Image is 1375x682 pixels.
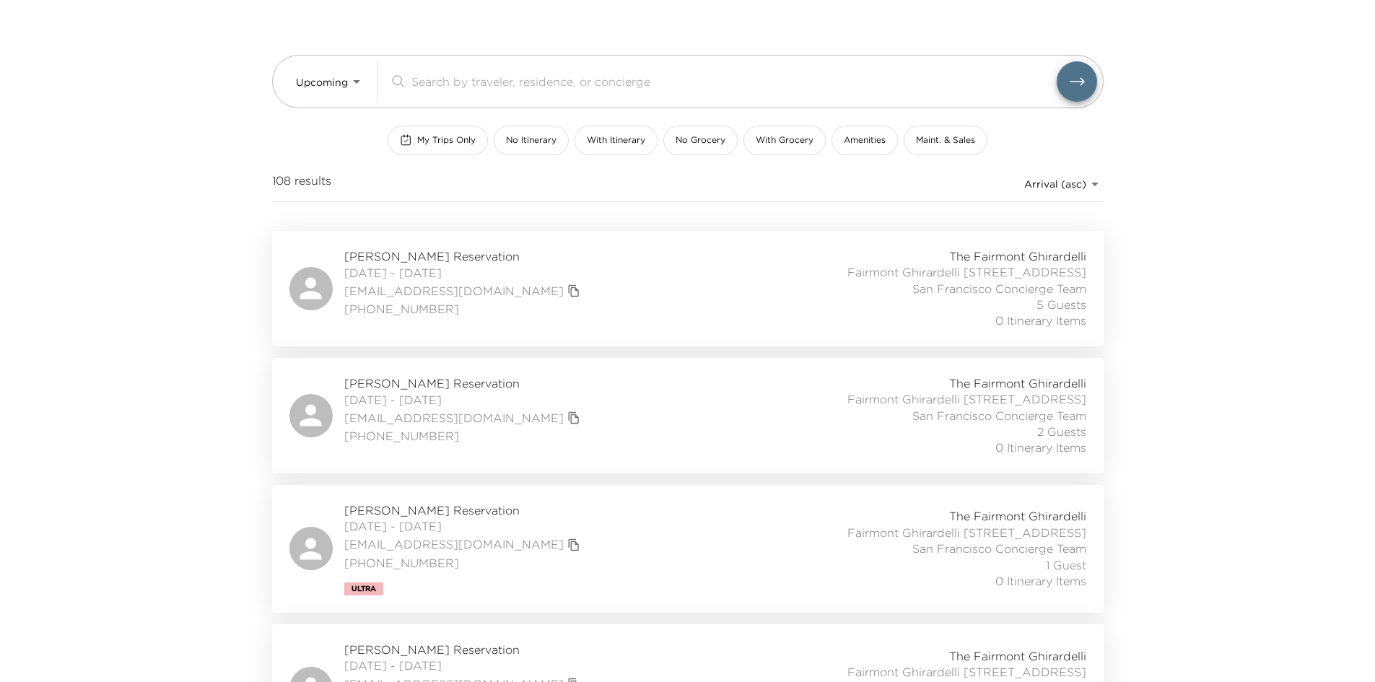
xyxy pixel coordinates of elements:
span: 1 Guest [1046,557,1086,573]
span: 0 Itinerary Items [995,573,1086,589]
span: No Grocery [676,134,725,147]
button: No Itinerary [494,126,569,155]
button: Amenities [831,126,898,155]
span: Ultra [352,585,376,593]
span: [PERSON_NAME] Reservation [344,642,584,657]
button: copy primary member email [564,535,584,555]
span: [DATE] - [DATE] [344,657,584,673]
button: copy primary member email [564,408,584,428]
a: [EMAIL_ADDRESS][DOMAIN_NAME] [344,536,564,552]
span: [DATE] - [DATE] [344,518,584,534]
span: The Fairmont Ghirardelli [949,248,1086,264]
span: Amenities [844,134,886,147]
button: My Trips Only [388,126,488,155]
span: No Itinerary [506,134,556,147]
span: 0 Itinerary Items [995,312,1086,328]
span: [PHONE_NUMBER] [344,301,584,317]
span: San Francisco Concierge Team [912,541,1086,556]
span: My Trips Only [417,134,476,147]
span: 2 Guests [1037,424,1086,440]
span: Arrival (asc) [1024,178,1086,191]
span: [PERSON_NAME] Reservation [344,375,584,391]
a: [PERSON_NAME] Reservation[DATE] - [DATE][EMAIL_ADDRESS][DOMAIN_NAME]copy primary member email[PHO... [272,231,1104,346]
span: Fairmont Ghirardelli [STREET_ADDRESS] [847,664,1086,680]
button: copy primary member email [564,281,584,301]
a: [PERSON_NAME] Reservation[DATE] - [DATE][EMAIL_ADDRESS][DOMAIN_NAME]copy primary member email[PHO... [272,485,1104,613]
a: [EMAIL_ADDRESS][DOMAIN_NAME] [344,410,564,426]
span: Fairmont Ghirardelli [STREET_ADDRESS] [847,525,1086,541]
span: 0 Itinerary Items [995,440,1086,455]
span: The Fairmont Ghirardelli [949,508,1086,524]
span: The Fairmont Ghirardelli [949,648,1086,664]
span: San Francisco Concierge Team [912,408,1086,424]
span: Fairmont Ghirardelli [STREET_ADDRESS] [847,264,1086,280]
span: Maint. & Sales [916,134,975,147]
span: San Francisco Concierge Team [912,281,1086,297]
span: [DATE] - [DATE] [344,392,584,408]
button: With Grocery [743,126,826,155]
span: [DATE] - [DATE] [344,265,584,281]
span: With Grocery [756,134,813,147]
a: [PERSON_NAME] Reservation[DATE] - [DATE][EMAIL_ADDRESS][DOMAIN_NAME]copy primary member email[PHO... [272,358,1104,473]
span: With Itinerary [587,134,645,147]
a: [EMAIL_ADDRESS][DOMAIN_NAME] [344,283,564,299]
span: [PERSON_NAME] Reservation [344,502,584,518]
button: With Itinerary [575,126,658,155]
button: Maint. & Sales [904,126,987,155]
input: Search by traveler, residence, or concierge [411,73,1057,89]
span: [PHONE_NUMBER] [344,555,584,571]
span: Fairmont Ghirardelli [STREET_ADDRESS] [847,391,1086,407]
button: No Grocery [663,126,738,155]
span: 108 results [272,172,331,196]
span: 5 Guests [1036,297,1086,312]
span: The Fairmont Ghirardelli [949,375,1086,391]
span: [PERSON_NAME] Reservation [344,248,584,264]
span: [PHONE_NUMBER] [344,428,584,444]
span: Upcoming [296,76,348,89]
